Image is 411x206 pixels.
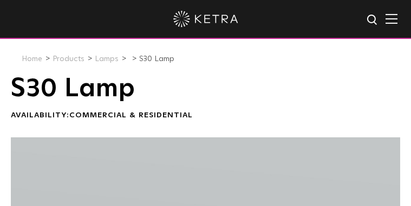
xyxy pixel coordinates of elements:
[69,111,193,119] span: Commercial & Residential
[366,14,380,27] img: search icon
[53,55,84,63] a: Products
[139,55,174,63] a: S30 Lamp
[95,55,119,63] a: Lamps
[173,11,238,27] img: ketra-logo-2019-white
[22,55,42,63] a: Home
[11,110,400,121] div: Availability:
[386,14,397,24] img: Hamburger%20Nav.svg
[11,75,400,102] h1: S30 Lamp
